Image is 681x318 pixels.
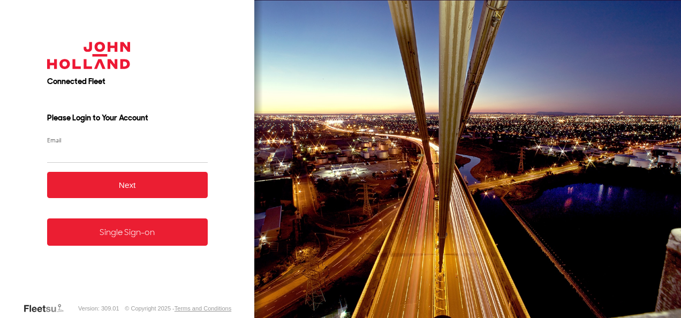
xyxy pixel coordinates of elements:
[47,136,208,144] label: Email
[47,218,208,246] a: Single Sign-on
[47,112,208,123] h3: Please Login to Your Account
[78,305,119,312] div: Version: 309.01
[125,305,231,312] div: © Copyright 2025 -
[47,42,131,69] img: John Holland
[47,172,208,198] button: Next
[47,76,208,87] h2: Connected Fleet
[175,305,231,312] a: Terms and Conditions
[23,303,72,314] a: Visit our Website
